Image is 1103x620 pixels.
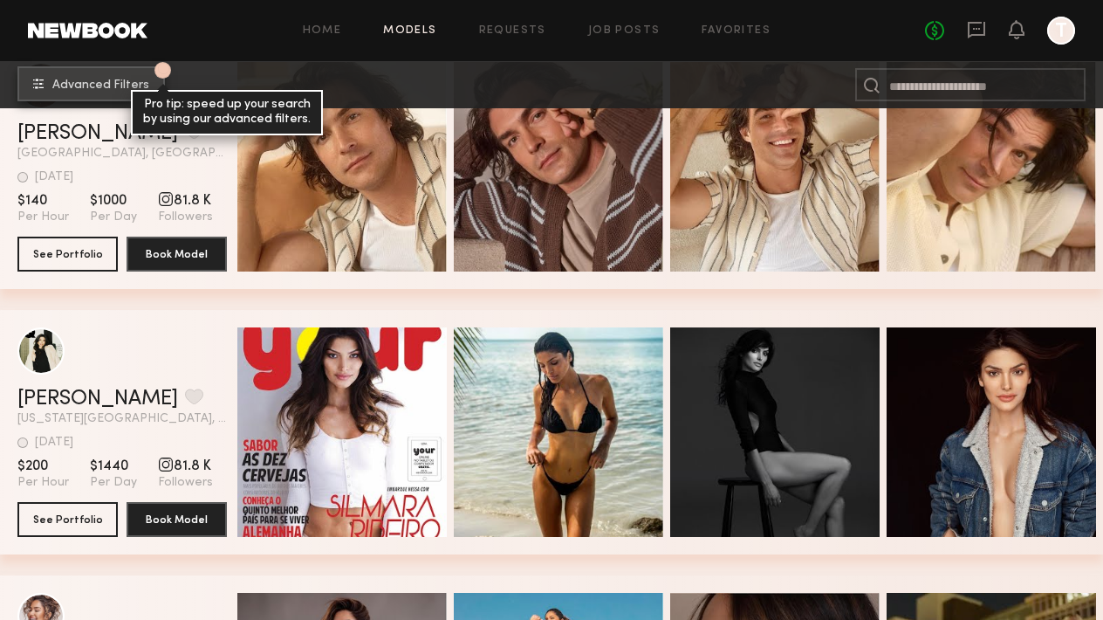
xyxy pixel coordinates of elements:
span: $1440 [90,458,137,475]
span: Followers [158,210,213,225]
a: Favorites [702,25,771,37]
span: Per Day [90,210,137,225]
span: 81.8 K [158,458,213,475]
a: Job Posts [588,25,661,37]
a: [PERSON_NAME] [17,389,178,410]
button: See Portfolio [17,237,118,272]
span: $140 [17,192,69,210]
span: Advanced Filters [52,79,149,92]
a: Requests [479,25,546,37]
span: 1 [161,66,165,74]
span: $1000 [90,192,137,210]
span: Per Hour [17,475,69,491]
button: See Portfolio [17,502,118,537]
span: [GEOGRAPHIC_DATA], [GEOGRAPHIC_DATA] [17,148,227,160]
span: Followers [158,475,213,491]
button: 1Advanced Filters [17,66,165,101]
span: Per Hour [17,210,69,225]
div: [DATE] [35,171,73,183]
span: 81.8 K [158,192,213,210]
a: Home [303,25,342,37]
div: Pro tip: speed up your search by using our advanced filters. [131,90,323,135]
button: Book Model [127,237,227,272]
button: Book Model [127,502,227,537]
a: T [1047,17,1075,45]
a: [PERSON_NAME] [17,123,178,144]
a: Models [383,25,436,37]
span: Per Day [90,475,137,491]
span: $200 [17,458,69,475]
div: [DATE] [35,437,73,449]
span: [US_STATE][GEOGRAPHIC_DATA], [GEOGRAPHIC_DATA] [17,413,227,425]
